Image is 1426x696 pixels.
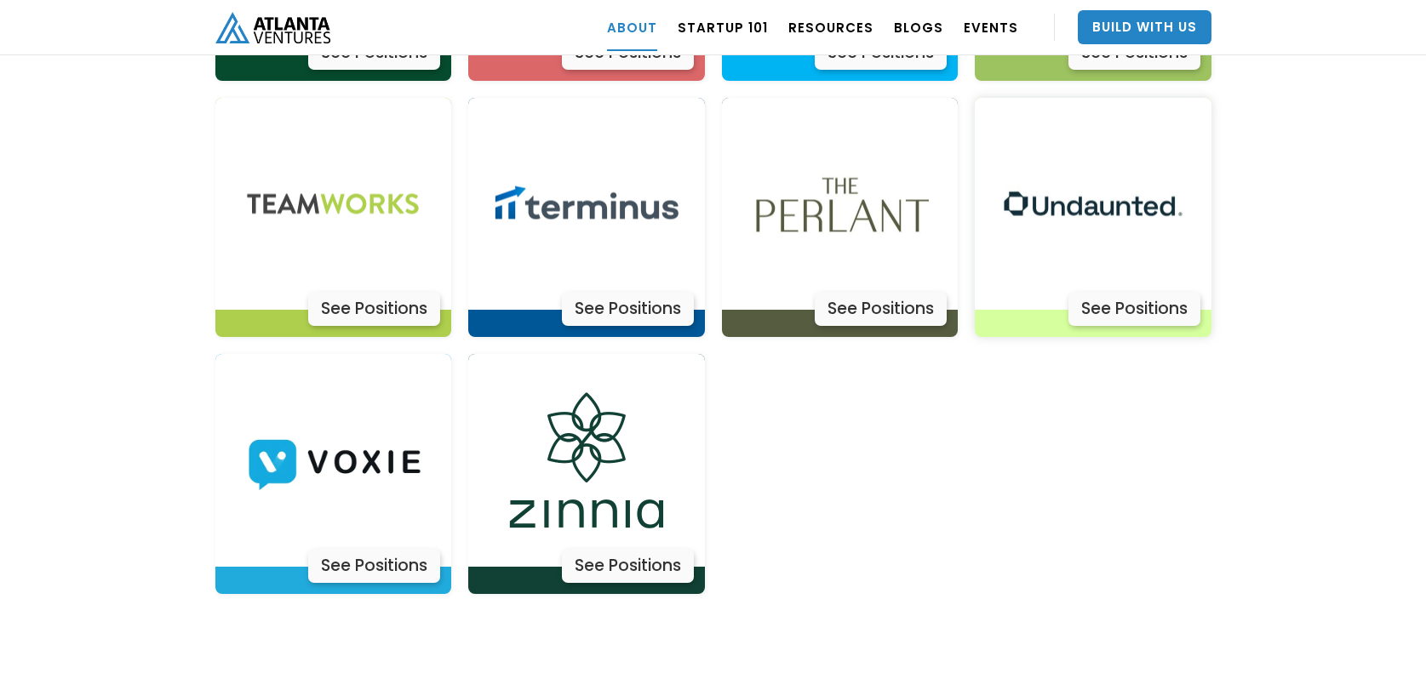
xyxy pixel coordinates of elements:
[733,98,946,311] img: Actively Learn
[678,3,768,51] a: Startup 101
[894,3,943,51] a: BLOGS
[562,292,694,326] div: See Positions
[215,98,452,338] a: Actively LearnSee Positions
[468,354,705,594] a: Actively LearnSee Positions
[308,292,440,326] div: See Positions
[308,549,440,583] div: See Positions
[975,98,1211,338] a: Actively LearnSee Positions
[964,3,1018,51] a: EVENTS
[987,98,1200,311] img: Actively Learn
[226,98,439,311] img: Actively Learn
[1068,292,1200,326] div: See Positions
[1078,10,1211,44] a: Build With Us
[480,354,693,567] img: Actively Learn
[468,98,705,338] a: Actively LearnSee Positions
[562,549,694,583] div: See Positions
[815,292,947,326] div: See Positions
[722,98,959,338] a: Actively LearnSee Positions
[788,3,873,51] a: RESOURCES
[607,3,657,51] a: ABOUT
[480,98,693,311] img: Actively Learn
[226,354,439,567] img: Actively Learn
[215,354,452,594] a: Actively LearnSee Positions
